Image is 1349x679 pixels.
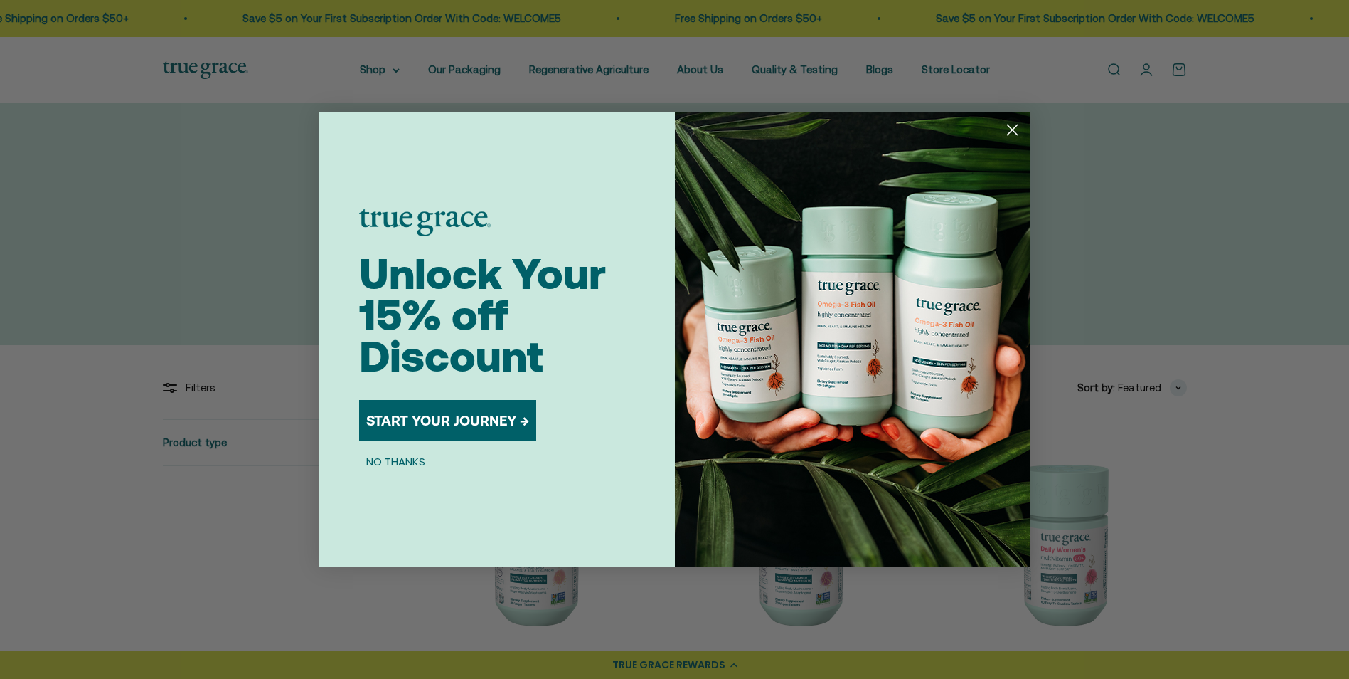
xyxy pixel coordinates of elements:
[359,249,606,381] span: Unlock Your 15% off Discount
[675,112,1030,567] img: 098727d5-50f8-4f9b-9554-844bb8da1403.jpeg
[359,453,432,470] button: NO THANKS
[359,209,491,236] img: logo placeholder
[359,400,536,441] button: START YOUR JOURNEY →
[1000,117,1025,142] button: Close dialog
